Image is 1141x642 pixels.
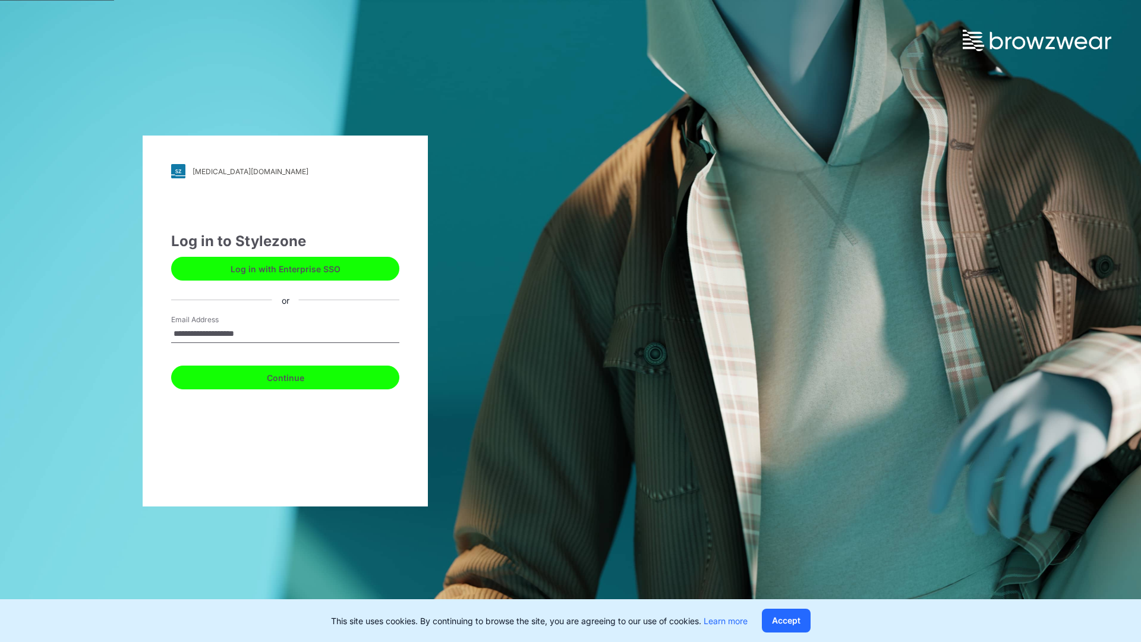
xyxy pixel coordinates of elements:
button: Log in with Enterprise SSO [171,257,399,281]
div: [MEDICAL_DATA][DOMAIN_NAME] [193,167,308,176]
img: browzwear-logo.73288ffb.svg [963,30,1111,51]
p: This site uses cookies. By continuing to browse the site, you are agreeing to our use of cookies. [331,615,748,627]
a: Learn more [704,616,748,626]
img: svg+xml;base64,PHN2ZyB3aWR0aD0iMjgiIGhlaWdodD0iMjgiIHZpZXdCb3g9IjAgMCAyOCAyOCIgZmlsbD0ibm9uZSIgeG... [171,164,185,178]
div: or [272,294,299,306]
button: Accept [762,609,811,632]
button: Continue [171,366,399,389]
a: [MEDICAL_DATA][DOMAIN_NAME] [171,164,399,178]
label: Email Address [171,314,254,325]
div: Log in to Stylezone [171,231,399,252]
